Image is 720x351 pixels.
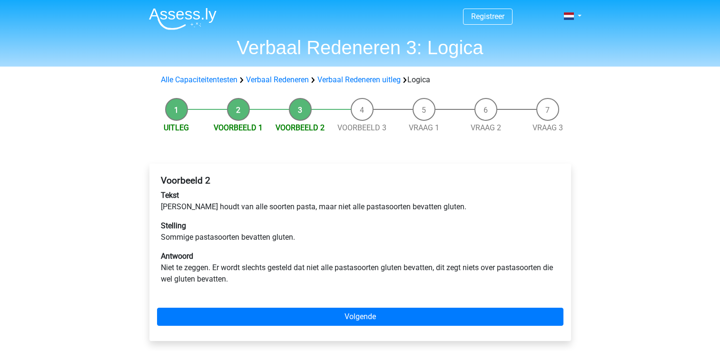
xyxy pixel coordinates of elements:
a: Registreer [471,12,504,21]
a: Verbaal Redeneren uitleg [317,75,401,84]
b: Stelling [161,221,186,230]
a: Voorbeeld 3 [337,123,386,132]
b: Antwoord [161,252,193,261]
div: Logica [157,74,563,86]
a: Voorbeeld 2 [276,123,325,132]
p: Niet te zeggen. Er wordt slechts gesteld dat niet alle pastasoorten gluten bevatten, dit zegt nie... [161,251,560,285]
a: Vraag 3 [533,123,563,132]
b: Voorbeeld 2 [161,175,210,186]
a: Voorbeeld 1 [214,123,263,132]
img: Assessly [149,8,217,30]
p: Sommige pastasoorten bevatten gluten. [161,220,560,243]
a: Vraag 1 [409,123,439,132]
a: Vraag 2 [471,123,501,132]
a: Volgende [157,308,563,326]
p: [PERSON_NAME] houdt van alle soorten pasta, maar niet alle pastasoorten bevatten gluten. [161,190,560,213]
a: Uitleg [164,123,189,132]
h1: Verbaal Redeneren 3: Logica [141,36,579,59]
b: Tekst [161,191,179,200]
a: Verbaal Redeneren [246,75,309,84]
a: Alle Capaciteitentesten [161,75,237,84]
